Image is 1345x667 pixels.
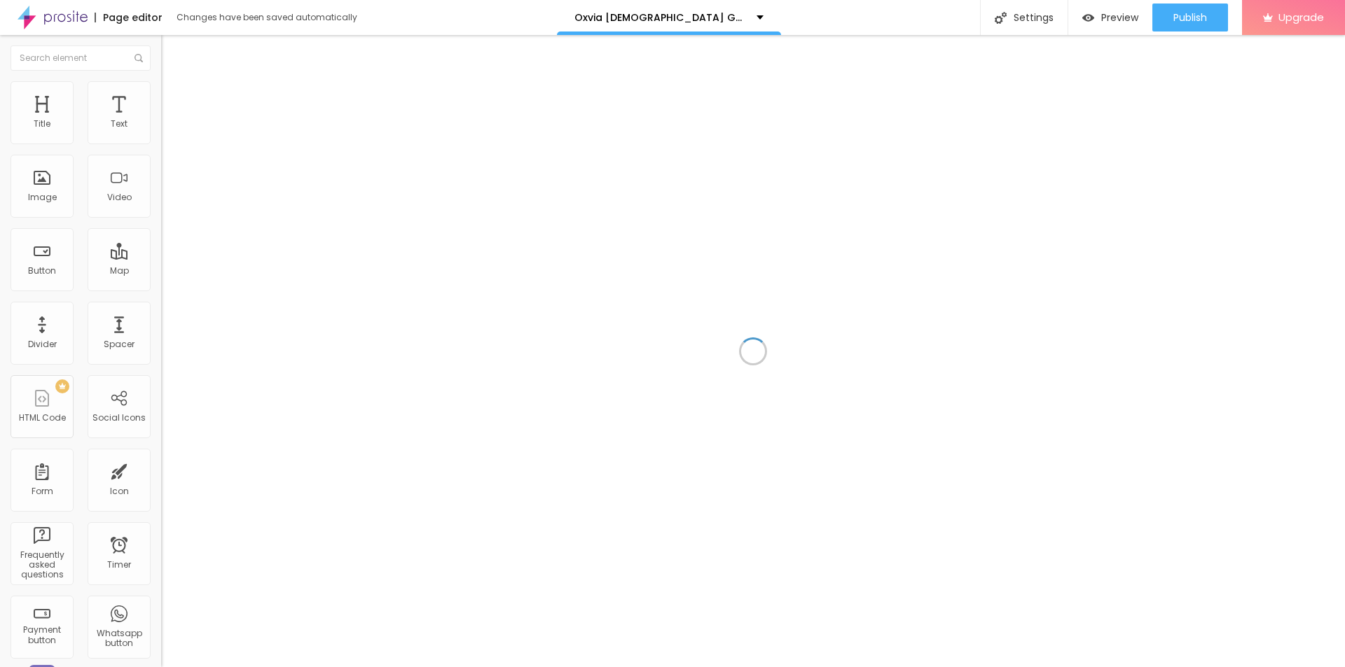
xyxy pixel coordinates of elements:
[14,550,69,580] div: Frequently asked questions
[110,486,129,496] div: Icon
[32,486,53,496] div: Form
[1278,11,1324,23] span: Upgrade
[1068,3,1152,31] button: Preview
[1173,12,1207,23] span: Publish
[110,266,129,276] div: Map
[1101,12,1138,23] span: Preview
[995,12,1007,24] img: Icone
[14,625,69,645] div: Payment button
[28,266,56,276] div: Button
[91,629,146,649] div: Whatsapp button
[19,413,66,423] div: HTML Code
[107,192,132,202] div: Video
[134,54,143,62] img: Icone
[107,560,131,570] div: Timer
[574,13,746,22] p: Oxvia [DEMOGRAPHIC_DATA] Gummies 2025 Honest Review
[1082,12,1094,24] img: view-1.svg
[177,13,357,22] div: Changes have been saved automatically
[34,119,50,129] div: Title
[95,13,163,22] div: Page editor
[28,339,57,349] div: Divider
[92,413,146,423] div: Social Icons
[111,119,127,129] div: Text
[11,45,151,71] input: Search element
[28,192,57,202] div: Image
[104,339,134,349] div: Spacer
[1152,3,1228,31] button: Publish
